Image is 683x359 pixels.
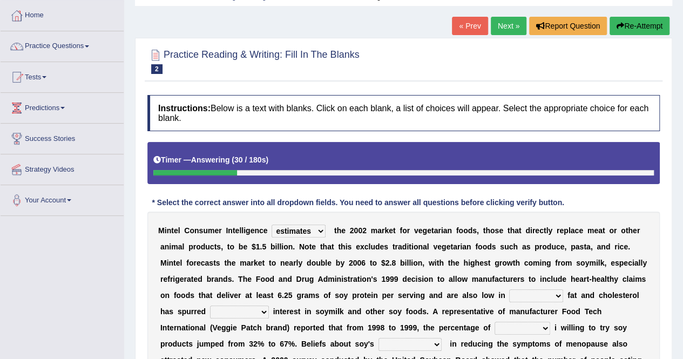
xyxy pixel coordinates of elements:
[384,226,389,235] b: k
[194,226,199,235] b: n
[610,17,670,35] button: Re-Attempt
[614,242,617,251] b: r
[272,259,276,267] b: o
[389,259,391,267] b: .
[380,242,384,251] b: e
[219,226,221,235] b: r
[551,242,556,251] b: u
[386,259,390,267] b: 2
[539,226,544,235] b: c
[522,242,526,251] b: a
[389,226,393,235] b: e
[441,226,443,235] b: i
[395,242,397,251] b: r
[418,226,423,235] b: e
[472,226,477,235] b: s
[147,95,660,131] h4: Below is a text with blanks. Click on each blank, a list of choices will appear. Select the appro...
[507,259,513,267] b: w
[158,104,211,113] b: Instructions:
[293,242,295,251] b: .
[227,259,232,267] b: h
[258,259,262,267] b: e
[281,242,283,251] b: i
[241,226,244,235] b: l
[178,242,182,251] b: a
[309,242,312,251] b: t
[407,226,410,235] b: r
[298,259,302,267] b: y
[361,259,366,267] b: 6
[228,226,233,235] b: n
[423,242,427,251] b: a
[499,226,503,235] b: e
[418,259,423,267] b: n
[402,242,407,251] b: d
[414,226,418,235] b: v
[598,226,603,235] b: a
[288,242,293,251] b: n
[402,226,407,235] b: o
[409,242,411,251] b: t
[382,226,384,235] b: r
[197,259,201,267] b: e
[628,242,630,251] b: .
[338,242,341,251] b: t
[438,226,441,235] b: r
[479,259,484,267] b: e
[427,226,431,235] b: e
[381,259,386,267] b: $
[372,259,377,267] b: o
[240,259,246,267] b: m
[475,259,479,267] b: h
[327,242,332,251] b: a
[532,226,535,235] b: r
[529,17,607,35] button: Report Question
[462,242,466,251] b: a
[332,242,334,251] b: t
[321,259,326,267] b: b
[482,242,487,251] b: o
[606,242,611,251] b: d
[340,259,344,267] b: y
[364,242,369,251] b: c
[407,259,409,267] b: l
[576,242,580,251] b: a
[201,242,206,251] b: d
[259,226,263,235] b: c
[252,242,256,251] b: $
[571,242,576,251] b: p
[165,226,167,235] b: i
[414,242,418,251] b: o
[243,242,247,251] b: e
[178,226,180,235] b: l
[199,226,204,235] b: s
[158,226,165,235] b: M
[453,242,457,251] b: a
[224,259,227,267] b: t
[368,242,370,251] b: l
[422,259,424,267] b: ,
[358,226,362,235] b: 0
[266,155,268,164] b: )
[448,259,451,267] b: t
[232,155,234,164] b: (
[1,1,124,28] a: Home
[251,259,253,267] b: r
[336,259,341,267] b: b
[176,259,180,267] b: e
[468,259,470,267] b: i
[633,226,637,235] b: e
[427,242,429,251] b: l
[168,259,173,267] b: n
[533,259,539,267] b: m
[400,226,402,235] b: f
[404,259,407,267] b: i
[574,226,579,235] b: c
[571,226,575,235] b: a
[535,226,539,235] b: e
[407,242,409,251] b: i
[594,226,598,235] b: e
[526,242,530,251] b: s
[391,259,396,267] b: 8
[457,242,460,251] b: r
